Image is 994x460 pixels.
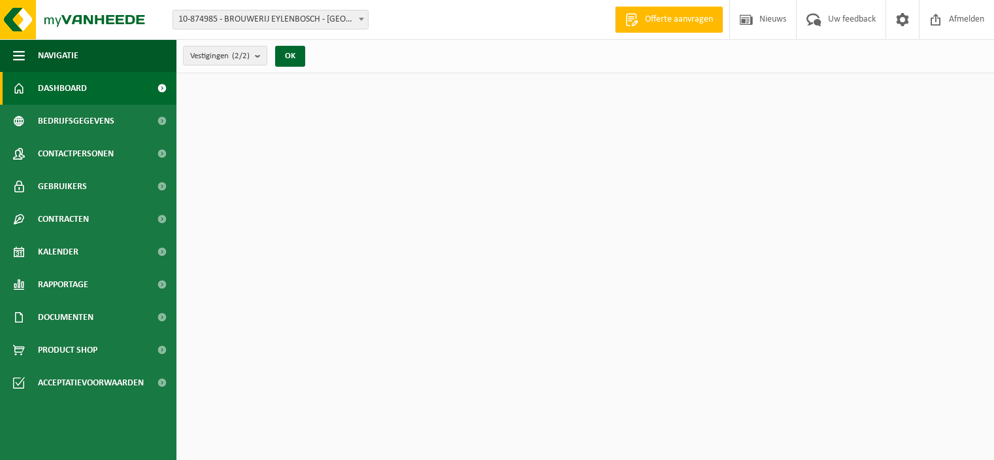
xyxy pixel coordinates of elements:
span: Vestigingen [190,46,250,66]
button: Vestigingen(2/2) [183,46,267,65]
span: 10-874985 - BROUWERIJ EYLENBOSCH - ASSE [173,10,368,29]
span: Navigatie [38,39,78,72]
span: Gebruikers [38,170,87,203]
span: Contracten [38,203,89,236]
button: OK [275,46,305,67]
span: Product Shop [38,334,97,366]
span: Kalender [38,236,78,268]
span: Acceptatievoorwaarden [38,366,144,399]
span: Dashboard [38,72,87,105]
span: 10-874985 - BROUWERIJ EYLENBOSCH - ASSE [173,10,369,29]
a: Offerte aanvragen [615,7,723,33]
span: Offerte aanvragen [642,13,716,26]
count: (2/2) [232,52,250,60]
span: Documenten [38,301,93,334]
span: Contactpersonen [38,137,114,170]
span: Bedrijfsgegevens [38,105,114,137]
span: Rapportage [38,268,88,301]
